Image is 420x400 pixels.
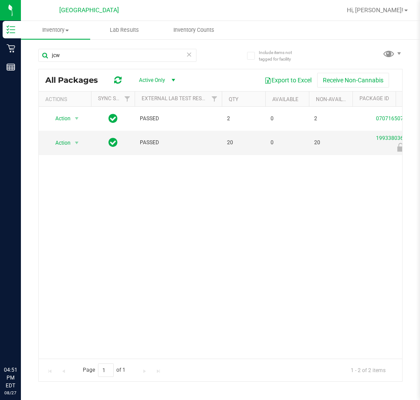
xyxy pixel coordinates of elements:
p: 08/27 [4,390,17,396]
span: Action [47,112,71,125]
span: In Sync [108,112,118,125]
a: Non-Available [316,96,355,102]
input: Search Package ID, Item Name, SKU, Lot or Part Number... [38,49,196,62]
span: Inventory [21,26,90,34]
input: 1 [98,363,114,377]
inline-svg: Retail [7,44,15,53]
span: 0 [271,139,304,147]
a: Package ID [359,95,389,102]
button: Export to Excel [259,73,317,88]
span: 20 [227,139,260,147]
span: 2 [227,115,260,123]
span: PASSED [140,139,217,147]
span: PASSED [140,115,217,123]
a: Available [272,96,298,102]
span: select [71,137,82,149]
span: In Sync [108,136,118,149]
inline-svg: Inventory [7,25,15,34]
span: 1 - 2 of 2 items [344,363,393,376]
a: Sync Status [98,95,132,102]
span: Inventory Counts [162,26,226,34]
span: 2 [314,115,347,123]
span: 0 [271,115,304,123]
span: Page of 1 [75,363,133,377]
div: Actions [45,96,88,102]
a: Inventory [21,21,90,39]
a: Lab Results [90,21,159,39]
a: Qty [229,96,238,102]
span: Hi, [PERSON_NAME]! [347,7,403,14]
span: Action [47,137,71,149]
a: Filter [207,92,222,106]
span: Lab Results [98,26,151,34]
a: External Lab Test Result [142,95,210,102]
span: select [71,112,82,125]
a: Filter [120,92,135,106]
iframe: Resource center [9,330,35,356]
button: Receive Non-Cannabis [317,73,389,88]
p: 04:51 PM EDT [4,366,17,390]
span: Include items not tagged for facility [259,49,302,62]
inline-svg: Reports [7,63,15,71]
span: Clear [186,49,192,60]
a: Inventory Counts [159,21,228,39]
span: All Packages [45,75,107,85]
span: [GEOGRAPHIC_DATA] [59,7,119,14]
span: 20 [314,139,347,147]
